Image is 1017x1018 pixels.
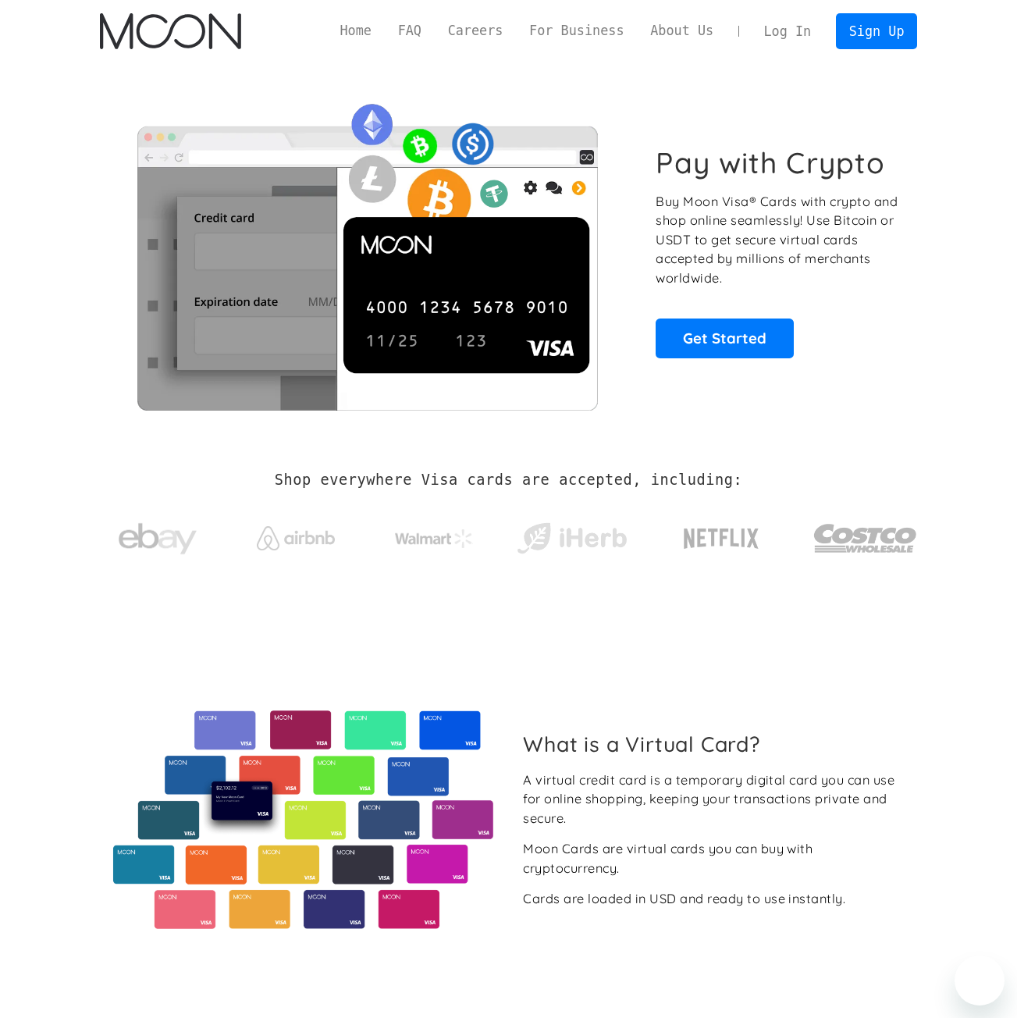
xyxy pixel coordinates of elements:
a: home [100,13,241,49]
h1: Pay with Crypto [656,145,885,180]
img: Netflix [682,519,760,558]
img: Walmart [395,529,473,548]
img: Virtual cards from Moon [111,710,496,929]
img: Costco [813,509,918,568]
img: Moon Cards let you spend your crypto anywhere Visa is accepted. [100,93,635,410]
a: Walmart [375,514,492,556]
img: Moon Logo [100,13,241,49]
img: ebay [119,514,197,564]
div: Moon Cards are virtual cards you can buy with cryptocurrency. [523,839,905,877]
div: A virtual credit card is a temporary digital card you can use for online shopping, keeping your t... [523,771,905,828]
a: Sign Up [836,13,917,48]
img: iHerb [514,518,630,559]
iframe: Button to launch messaging window [955,956,1005,1006]
div: Cards are loaded in USD and ready to use instantly. [523,889,845,909]
a: Netflix [652,504,791,566]
a: For Business [516,21,637,41]
a: About Us [637,21,727,41]
h2: What is a Virtual Card? [523,731,905,756]
a: Careers [435,21,516,41]
a: Get Started [656,319,794,358]
a: Costco [813,493,918,575]
h2: Shop everywhere Visa cards are accepted, including: [275,472,742,489]
a: FAQ [385,21,435,41]
a: iHerb [514,503,630,567]
a: Airbnb [237,511,354,558]
a: Log In [751,14,824,48]
a: ebay [100,499,216,571]
img: Airbnb [257,526,335,550]
a: Home [327,21,385,41]
p: Buy Moon Visa® Cards with crypto and shop online seamlessly! Use Bitcoin or USDT to get secure vi... [656,192,900,288]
